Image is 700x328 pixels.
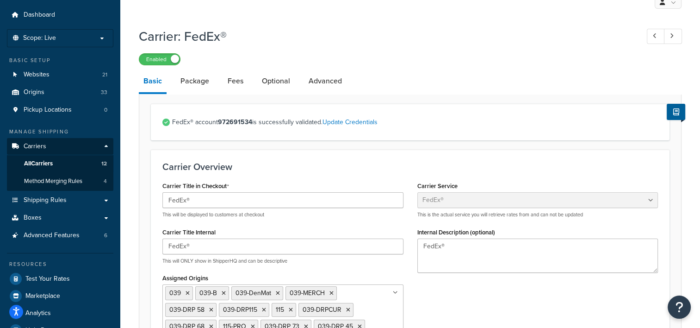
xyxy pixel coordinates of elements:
[7,271,113,287] a: Test Your Rates
[304,70,347,92] a: Advanced
[7,209,113,227] a: Boxes
[24,232,80,240] span: Advanced Features
[7,155,113,172] a: AllCarriers12
[7,138,113,155] a: Carriers
[417,239,658,273] textarea: FedEx®
[25,309,51,317] span: Analytics
[223,305,257,315] span: 039-DRP115
[162,229,216,236] label: Carrier Title Internal
[24,106,72,114] span: Pickup Locations
[24,196,67,204] span: Shipping Rules
[101,160,107,168] span: 12
[24,88,44,96] span: Origins
[139,27,630,45] h1: Carrier: FedEx®
[290,288,325,298] span: 039-MERCH
[24,160,53,168] span: All Carriers
[7,288,113,304] a: Marketplace
[7,173,113,190] li: Method Merging Rules
[7,173,113,190] a: Method Merging Rules4
[235,288,271,298] span: 039-DenMat
[24,214,42,222] span: Boxes
[162,183,229,190] label: Carrier Title in Checkout
[25,292,60,300] span: Marketplace
[176,70,214,92] a: Package
[7,66,113,83] li: Websites
[303,305,341,315] span: 039-DRPCUR
[162,258,403,265] p: This will ONLY show in ShipperHQ and can be descriptive
[104,106,107,114] span: 0
[7,305,113,322] a: Analytics
[7,192,113,209] a: Shipping Rules
[7,101,113,119] a: Pickup Locations0
[7,6,113,24] a: Dashboard
[417,183,458,189] label: Carrier Service
[664,29,682,44] a: Next Record
[223,70,248,92] a: Fees
[24,11,55,19] span: Dashboard
[7,227,113,244] li: Advanced Features
[102,71,107,79] span: 21
[7,101,113,119] li: Pickup Locations
[25,275,70,283] span: Test Your Rates
[139,70,167,94] a: Basic
[7,66,113,83] a: Websites21
[7,128,113,136] div: Manage Shipping
[139,54,180,65] label: Enabled
[7,84,113,101] li: Origins
[7,138,113,191] li: Carriers
[162,211,403,218] p: This will be displayed to customers at checkout
[101,88,107,96] span: 33
[104,232,107,240] span: 6
[647,29,665,44] a: Previous Record
[172,116,658,129] span: FedEx® account is successfully validated.
[23,34,56,42] span: Scope: Live
[162,162,658,172] h3: Carrier Overview
[24,71,50,79] span: Websites
[162,275,208,282] label: Assigned Origins
[667,104,685,120] button: Show Help Docs
[169,288,181,298] span: 039
[104,177,107,185] span: 4
[276,305,284,315] span: 115
[417,211,658,218] p: This is the actual service you will retrieve rates from and can not be updated
[24,143,46,151] span: Carriers
[169,305,204,315] span: 039-DRP 58
[417,229,495,236] label: Internal Description (optional)
[7,84,113,101] a: Origins33
[24,177,82,185] span: Method Merging Rules
[7,260,113,268] div: Resources
[668,296,691,319] button: Open Resource Center
[199,288,217,298] span: 039-B
[7,227,113,244] a: Advanced Features6
[7,57,113,64] div: Basic Setup
[322,117,378,127] a: Update Credentials
[218,117,252,127] strong: 972691534
[257,70,295,92] a: Optional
